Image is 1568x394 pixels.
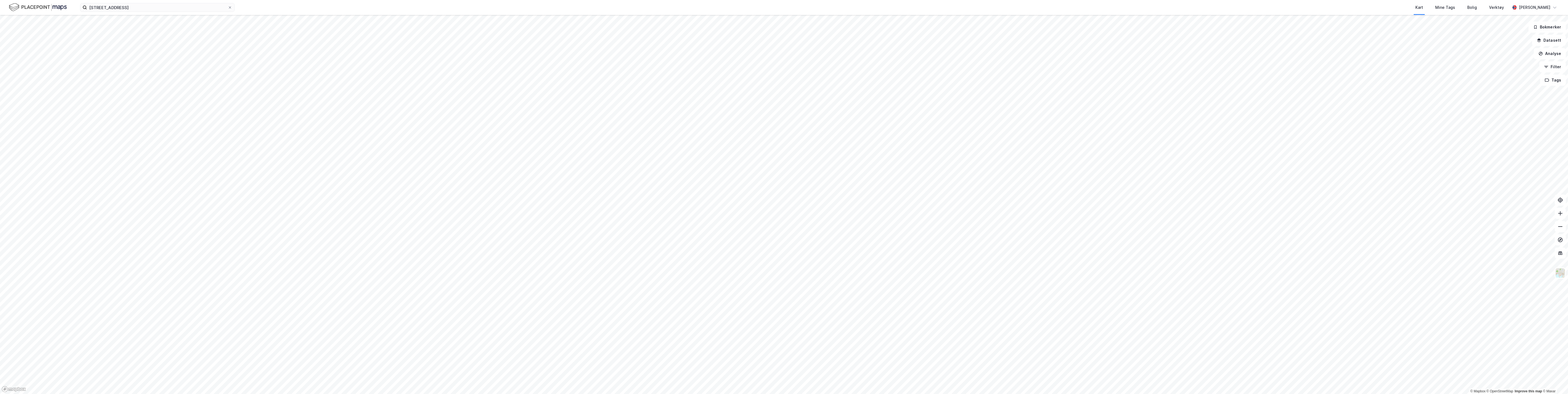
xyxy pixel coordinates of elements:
a: Mapbox homepage [2,386,26,392]
button: Tags [1540,75,1566,86]
div: Verktøy [1489,4,1504,11]
div: Bolig [1467,4,1477,11]
a: Improve this map [1515,389,1542,393]
iframe: Chat Widget [1540,367,1568,394]
div: Mine Tags [1435,4,1455,11]
img: Z [1555,268,1566,278]
img: logo.f888ab2527a4732fd821a326f86c7f29.svg [9,2,67,12]
input: Søk på adresse, matrikkel, gårdeiere, leietakere eller personer [87,3,228,12]
div: Kontrollprogram for chat [1540,367,1568,394]
button: Filter [1539,61,1566,72]
a: OpenStreetMap [1487,389,1513,393]
button: Analyse [1534,48,1566,59]
button: Bokmerker [1529,22,1566,33]
button: Datasett [1532,35,1566,46]
div: Kart [1415,4,1423,11]
div: [PERSON_NAME] [1519,4,1550,11]
a: Mapbox [1470,389,1485,393]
